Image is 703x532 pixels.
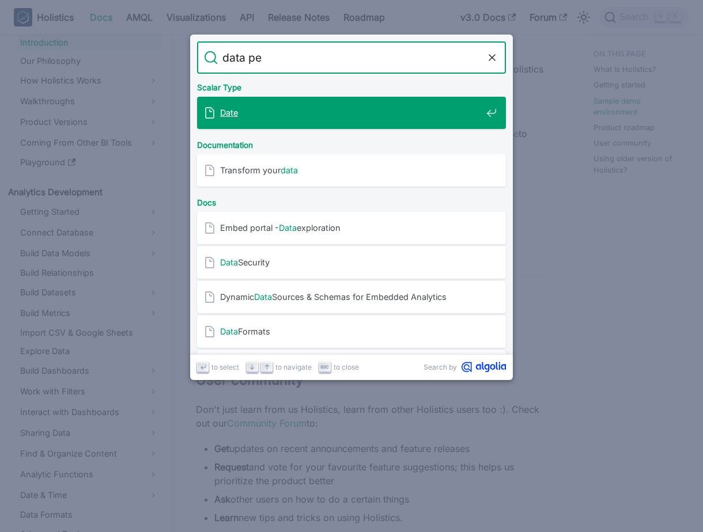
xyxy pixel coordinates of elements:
span: to close [334,362,359,373]
div: Scalar Type [195,74,508,97]
a: DataFormats [197,316,506,348]
svg: Escape key [320,363,329,371]
a: Date [197,97,506,129]
input: Search docs [218,41,485,74]
mark: Data [279,223,297,233]
mark: Data [220,326,238,336]
mark: data [281,165,298,175]
mark: Date [220,108,238,117]
a: Search byAlgolia [424,362,506,373]
mark: Data [254,292,272,302]
svg: Arrow down [248,363,256,371]
span: Transform your [220,165,482,176]
span: to navigate [275,362,312,373]
svg: Algolia [462,362,506,373]
svg: Arrow up [263,363,271,371]
mark: Data [220,257,238,267]
a: ExploreData [197,350,506,382]
span: Search by [424,362,457,373]
a: Embed portal -Dataexploration [197,212,506,244]
span: Dynamic Sources & Schemas for Embedded Analytics [220,291,482,302]
button: Clear the query [485,51,499,64]
span: Embed portal - exploration [220,222,482,233]
a: Transform yourdata [197,154,506,187]
a: DataSecurity [197,246,506,279]
div: Documentation [195,131,508,154]
div: Docs [195,189,508,212]
span: Formats [220,326,482,337]
span: to select [211,362,239,373]
a: DynamicDataSources & Schemas for Embedded Analytics [197,281,506,313]
span: Security [220,257,482,268]
svg: Enter key [199,363,207,371]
